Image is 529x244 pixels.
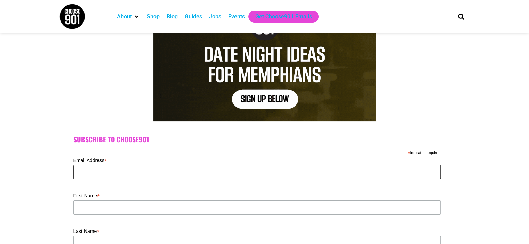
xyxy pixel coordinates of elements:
a: Get Choose901 Emails [255,12,312,21]
div: Search [455,11,467,22]
div: indicates required [73,149,441,155]
a: Guides [185,12,202,21]
div: About [113,11,143,23]
label: First Name [73,191,441,199]
a: Jobs [209,12,221,21]
h2: Subscribe to Choose901 [73,135,456,144]
a: About [117,12,132,21]
a: Events [228,12,245,21]
label: Last Name [73,226,441,235]
a: Shop [147,12,160,21]
label: Email Address [73,155,441,164]
a: Blog [167,12,178,21]
nav: Main nav [113,11,446,23]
